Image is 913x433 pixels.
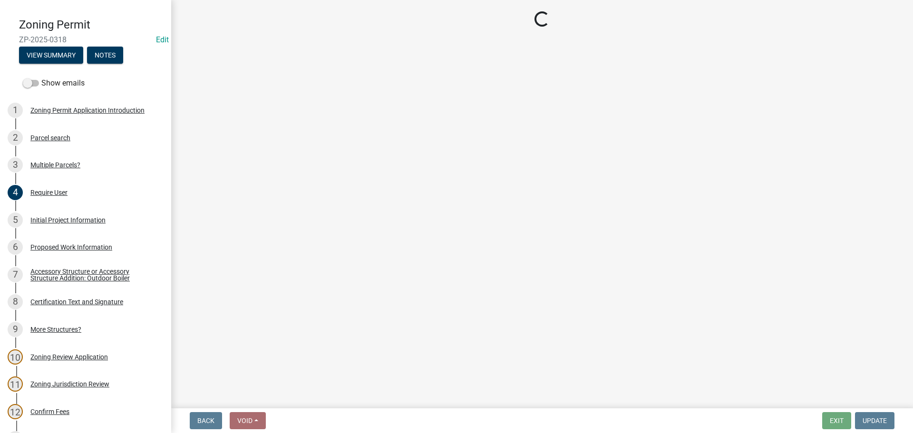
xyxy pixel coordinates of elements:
[855,412,894,429] button: Update
[30,244,112,250] div: Proposed Work Information
[197,417,214,424] span: Back
[8,322,23,337] div: 9
[8,157,23,173] div: 3
[30,135,70,141] div: Parcel search
[863,417,887,424] span: Update
[8,294,23,309] div: 8
[30,408,69,415] div: Confirm Fees
[30,298,123,305] div: Certification Text and Signature
[237,417,253,424] span: Void
[8,130,23,145] div: 2
[30,381,109,387] div: Zoning Jurisdiction Review
[822,412,851,429] button: Exit
[19,47,83,64] button: View Summary
[8,404,23,419] div: 12
[8,212,23,228] div: 5
[23,77,85,89] label: Show emails
[30,268,156,281] div: Accessory Structure or Accessory Structure Addition: Outdoor Boiler
[30,189,68,196] div: Require User
[156,35,169,44] a: Edit
[30,217,106,223] div: Initial Project Information
[8,185,23,200] div: 4
[87,52,123,60] wm-modal-confirm: Notes
[19,18,164,32] h4: Zoning Permit
[87,47,123,64] button: Notes
[19,52,83,60] wm-modal-confirm: Summary
[8,376,23,392] div: 11
[8,267,23,282] div: 7
[19,35,152,44] span: ZP-2025-0318
[8,240,23,255] div: 6
[230,412,266,429] button: Void
[156,35,169,44] wm-modal-confirm: Edit Application Number
[190,412,222,429] button: Back
[30,354,108,360] div: Zoning Review Application
[8,349,23,365] div: 10
[8,103,23,118] div: 1
[30,107,145,114] div: Zoning Permit Application Introduction
[30,162,80,168] div: Multiple Parcels?
[30,326,81,333] div: More Structures?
